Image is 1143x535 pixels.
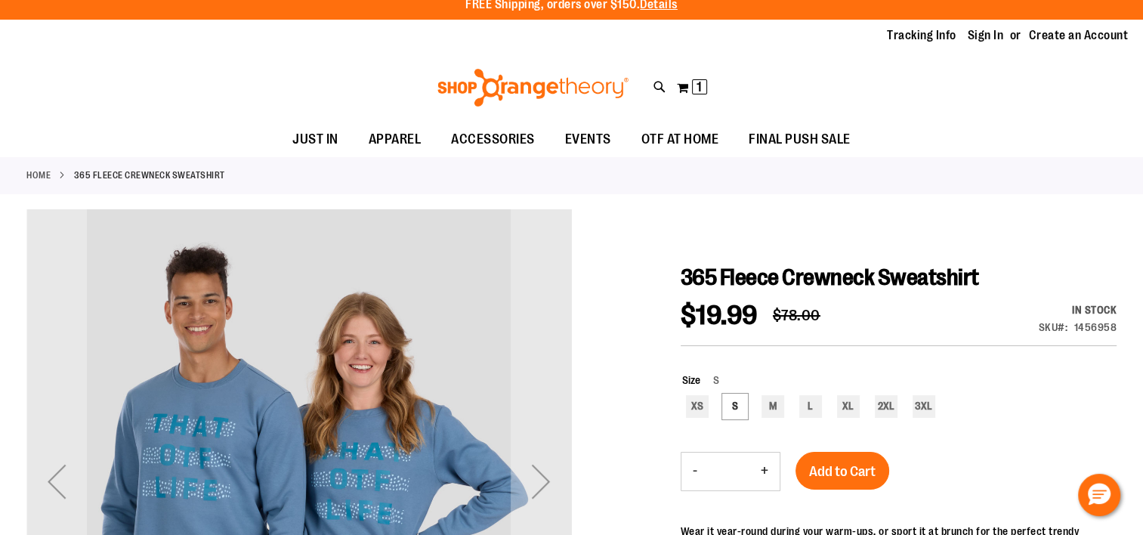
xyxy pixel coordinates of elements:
span: FINAL PUSH SALE [749,122,851,156]
div: 3XL [913,395,935,418]
div: Availability [1039,302,1117,317]
img: Shop Orangetheory [435,69,631,107]
a: FINAL PUSH SALE [734,122,866,157]
span: EVENTS [565,122,611,156]
a: Create an Account [1029,27,1129,44]
a: Tracking Info [887,27,956,44]
span: $78.00 [773,307,820,324]
span: ACCESSORIES [451,122,535,156]
span: APPAREL [369,122,422,156]
button: Increase product quantity [749,453,780,490]
div: 2XL [875,395,897,418]
button: Decrease product quantity [681,453,709,490]
strong: SKU [1039,321,1068,333]
span: $19.99 [681,300,758,331]
a: Sign In [968,27,1004,44]
span: 365 Fleece Crewneck Sweatshirt [681,264,979,290]
div: XS [686,395,709,418]
span: Size [682,374,700,386]
div: 1456958 [1074,320,1117,335]
span: JUST IN [292,122,338,156]
a: JUST IN [277,122,354,157]
a: EVENTS [550,122,626,157]
div: S [724,395,746,418]
button: Add to Cart [795,452,889,490]
span: Add to Cart [809,463,876,480]
span: 1 [697,79,702,94]
a: ACCESSORIES [436,122,550,157]
input: Product quantity [709,453,749,490]
div: XL [837,395,860,418]
strong: 365 Fleece Crewneck Sweatshirt [74,169,225,182]
button: Hello, have a question? Let’s chat. [1078,474,1120,516]
div: M [761,395,784,418]
div: L [799,395,822,418]
a: OTF AT HOME [626,122,734,157]
a: Home [26,169,51,182]
a: APPAREL [354,122,437,156]
span: S [700,374,719,386]
span: OTF AT HOME [641,122,719,156]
